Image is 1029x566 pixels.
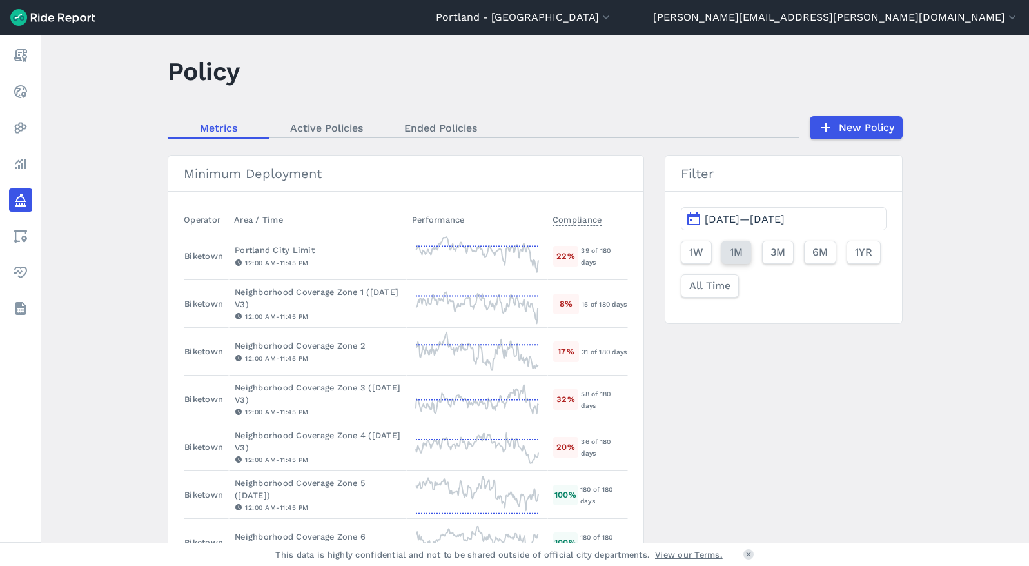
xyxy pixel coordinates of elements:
[269,118,384,137] a: Active Policies
[184,393,223,405] div: Biketown
[553,246,578,266] div: 22 %
[9,44,32,67] a: Report
[235,429,401,454] div: Neighborhood Coverage Zone 4 ([DATE] V3)
[681,274,739,298] button: All Time
[553,211,602,226] span: Compliance
[229,207,407,232] th: Area / Time
[9,261,32,284] a: Health
[847,241,881,264] button: 1YR
[580,483,627,507] div: 180 of 180 days
[770,245,785,260] span: 3M
[184,345,223,358] div: Biketown
[9,225,32,248] a: Areas
[553,341,579,361] div: 17 %
[581,436,627,459] div: 36 of 180 days
[581,245,627,268] div: 39 of 180 days
[184,441,223,453] div: Biketown
[235,310,401,322] div: 12:00 AM - 11:45 PM
[235,406,401,418] div: 12:00 AM - 11:45 PM
[168,118,269,137] a: Metrics
[721,241,751,264] button: 1M
[436,10,612,25] button: Portland - [GEOGRAPHIC_DATA]
[580,531,627,554] div: 180 of 180 days
[9,188,32,212] a: Policy
[235,339,401,352] div: Neighborhood Coverage Zone 2
[553,532,578,552] div: 100 %
[235,381,401,406] div: Neighborhood Coverage Zone 3 ([DATE] V3)
[235,257,401,268] div: 12:00 AM - 11:45 PM
[581,388,627,411] div: 58 of 180 days
[9,152,32,176] a: Analyze
[582,346,627,358] div: 31 of 180 days
[235,454,401,465] div: 12:00 AM - 11:45 PM
[235,477,401,501] div: Neighborhood Coverage Zone 5 ([DATE])
[184,207,229,232] th: Operator
[730,245,743,260] span: 1M
[184,298,223,310] div: Biketown
[235,501,401,513] div: 12:00 AM - 11:45 PM
[184,489,223,501] div: Biketown
[681,241,712,264] button: 1W
[168,156,643,192] h3: Minimum Deployment
[653,10,1019,25] button: [PERSON_NAME][EMAIL_ADDRESS][PERSON_NAME][DOMAIN_NAME]
[762,241,794,264] button: 3M
[812,245,828,260] span: 6M
[407,207,547,232] th: Performance
[553,437,578,457] div: 20 %
[9,80,32,103] a: Realtime
[235,352,401,364] div: 12:00 AM - 11:45 PM
[184,536,223,549] div: Biketown
[9,297,32,320] a: Datasets
[705,213,785,225] span: [DATE]—[DATE]
[235,531,401,543] div: Neighborhood Coverage Zone 6
[582,298,627,310] div: 15 of 180 days
[855,245,872,260] span: 1YR
[184,250,223,262] div: Biketown
[553,294,579,314] div: 8 %
[168,54,240,89] h1: Policy
[655,549,723,561] a: View our Terms.
[689,245,703,260] span: 1W
[553,389,578,409] div: 32 %
[384,118,498,137] a: Ended Policies
[804,241,836,264] button: 6M
[235,244,401,256] div: Portland City Limit
[665,156,902,192] h3: Filter
[235,286,401,310] div: Neighborhood Coverage Zone 1 ([DATE] V3)
[681,207,887,230] button: [DATE]—[DATE]
[689,278,730,294] span: All Time
[810,116,903,139] a: New Policy
[10,9,95,26] img: Ride Report
[553,485,578,505] div: 100 %
[9,116,32,139] a: Heatmaps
